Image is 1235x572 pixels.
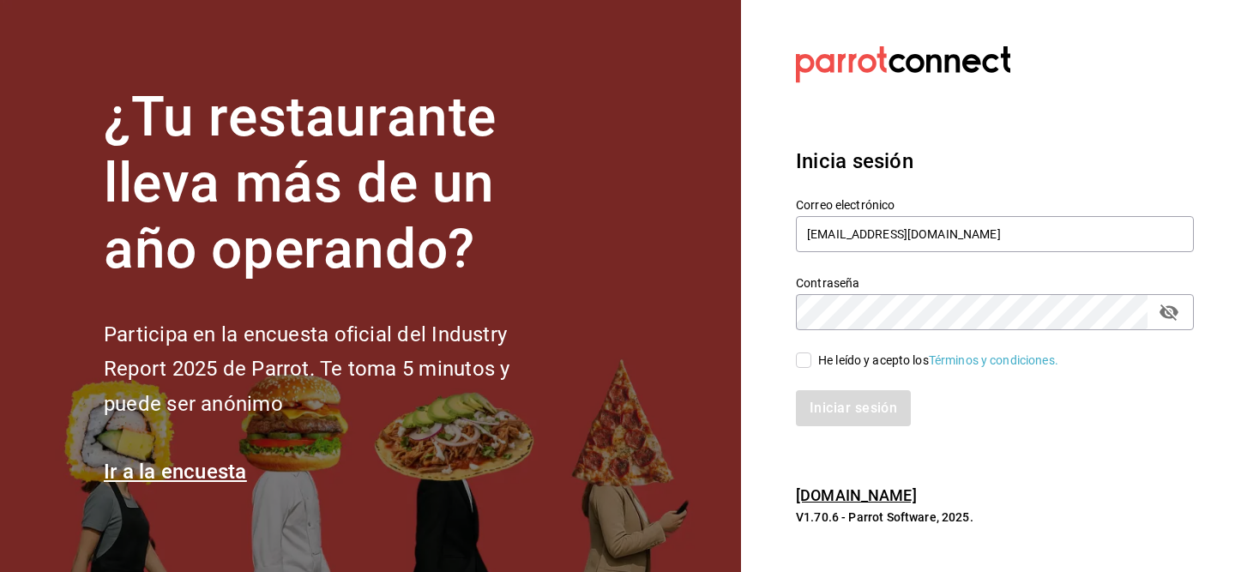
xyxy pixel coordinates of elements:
p: V1.70.6 - Parrot Software, 2025. [796,509,1194,526]
div: He leído y acepto los [818,352,1058,370]
h3: Inicia sesión [796,146,1194,177]
h2: Participa en la encuesta oficial del Industry Report 2025 de Parrot. Te toma 5 minutos y puede se... [104,317,567,422]
a: [DOMAIN_NAME] [796,486,917,504]
a: Ir a la encuesta [104,460,247,484]
label: Correo electrónico [796,199,1194,211]
label: Contraseña [796,277,1194,289]
h1: ¿Tu restaurante lleva más de un año operando? [104,85,567,282]
a: Términos y condiciones. [929,353,1058,367]
input: Ingresa tu correo electrónico [796,216,1194,252]
button: passwordField [1154,298,1184,327]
